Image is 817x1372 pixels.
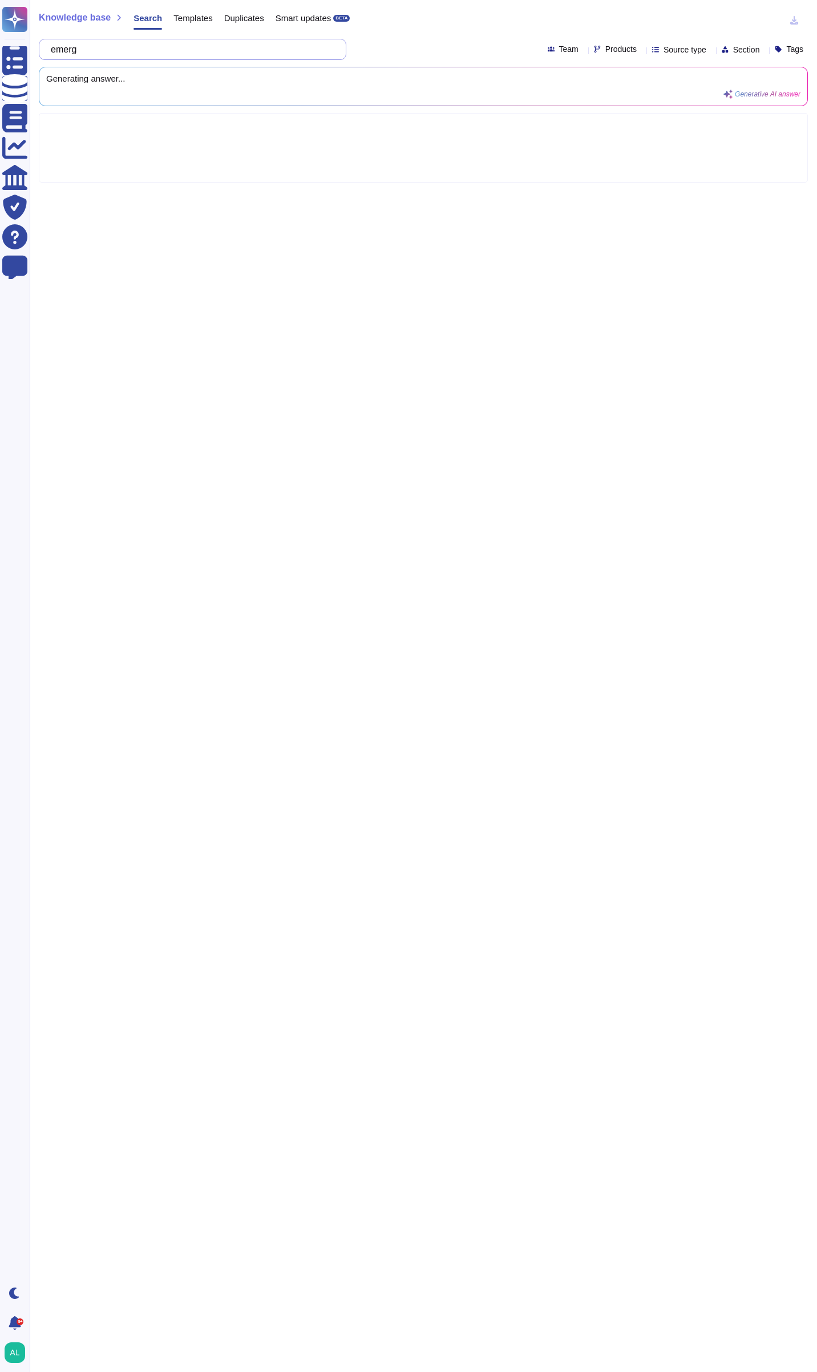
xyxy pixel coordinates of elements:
span: Duplicates [224,14,264,22]
span: Smart updates [276,14,331,22]
div: BETA [333,15,350,22]
span: Knowledge base [39,13,111,22]
span: Search [134,14,162,22]
span: Section [733,46,760,54]
span: Products [605,45,637,53]
span: Tags [786,45,803,53]
img: user [5,1342,25,1363]
span: Source type [664,46,706,54]
input: Search a question or template... [45,39,334,59]
span: Generating answer... [46,74,800,83]
div: 9+ [17,1318,23,1325]
button: user [2,1340,33,1365]
span: Team [559,45,579,53]
span: Templates [173,14,212,22]
span: Generative AI answer [735,91,800,98]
